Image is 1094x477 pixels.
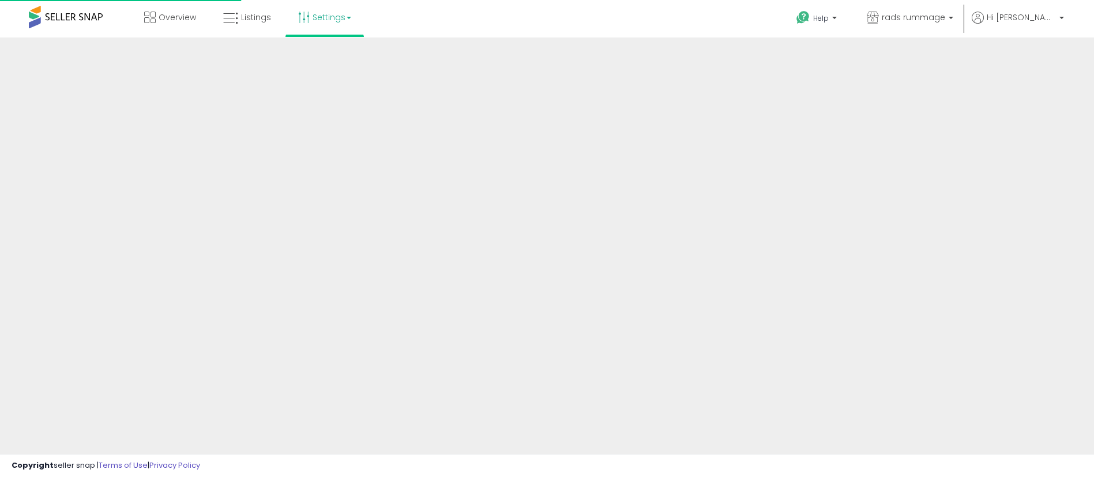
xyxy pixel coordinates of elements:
span: Hi [PERSON_NAME] [987,12,1056,23]
a: Hi [PERSON_NAME] [972,12,1064,37]
a: Privacy Policy [149,460,200,471]
span: rads rummage [882,12,945,23]
strong: Copyright [12,460,54,471]
a: Help [787,2,848,37]
a: Terms of Use [99,460,148,471]
i: Get Help [796,10,810,25]
div: seller snap | | [12,460,200,471]
span: Help [813,13,829,23]
span: Overview [159,12,196,23]
span: Listings [241,12,271,23]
